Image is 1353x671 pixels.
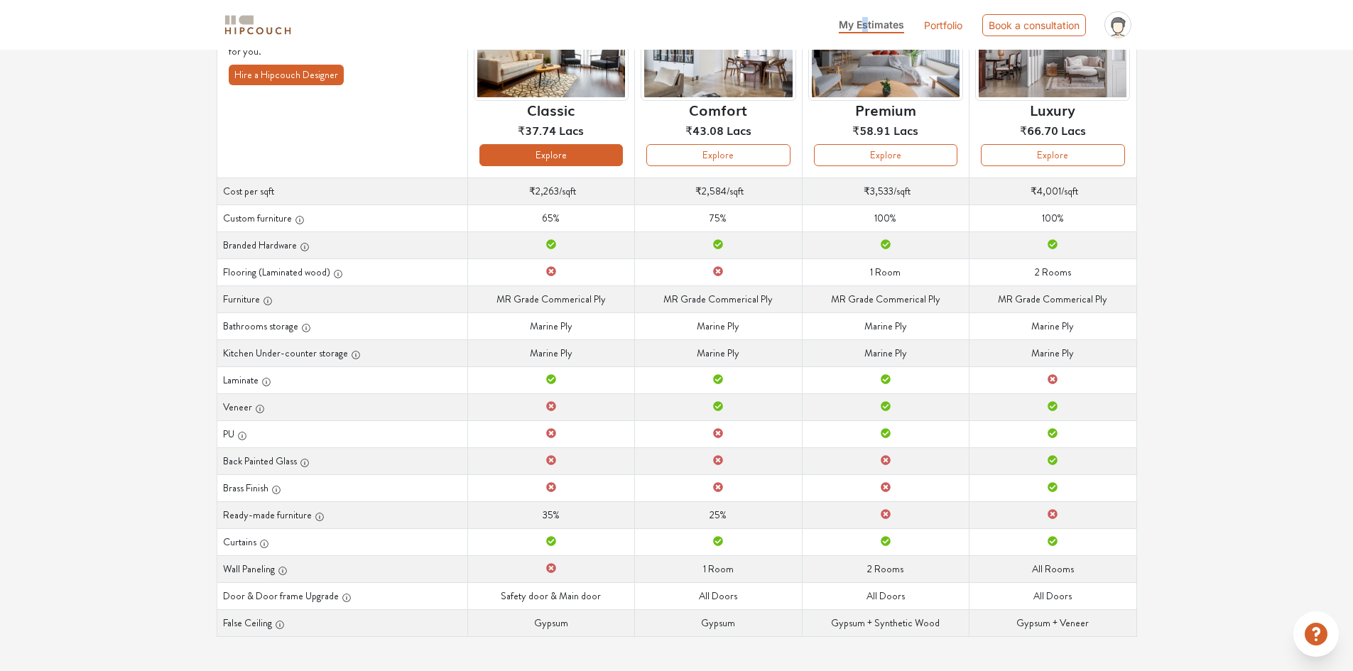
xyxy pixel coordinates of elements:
td: Marine Ply [635,339,802,366]
h6: Classic [527,101,575,118]
td: /sqft [467,178,634,204]
td: 100% [969,204,1136,231]
th: False Ceiling [217,609,467,636]
th: Custom furniture [217,204,467,231]
span: ₹2,584 [695,184,727,198]
td: MR Grade Commerical Ply [635,285,802,312]
td: /sqft [969,178,1136,204]
td: 65% [467,204,634,231]
th: Branded Hardware [217,231,467,258]
a: Portfolio [924,18,962,33]
td: 1 Room [802,258,969,285]
th: Wall Paneling [217,555,467,582]
td: Gypsum [467,609,634,636]
button: Explore [814,144,957,166]
th: Curtains [217,528,467,555]
td: Marine Ply [467,339,634,366]
td: Marine Ply [635,312,802,339]
span: Lacs [559,121,584,138]
img: logo-horizontal.svg [222,13,293,38]
span: ₹3,533 [864,184,893,198]
span: Lacs [893,121,918,138]
td: Gypsum [635,609,802,636]
th: Bathrooms storage [217,312,467,339]
span: Lacs [727,121,751,138]
td: Marine Ply [802,339,969,366]
th: Back Painted Glass [217,447,467,474]
span: ₹66.70 [1020,121,1058,138]
span: logo-horizontal.svg [222,9,293,41]
th: Kitchen Under-counter storage [217,339,467,366]
td: Marine Ply [802,312,969,339]
th: Door & Door frame Upgrade [217,582,467,609]
td: Gypsum + Synthetic Wood [802,609,969,636]
span: Lacs [1061,121,1086,138]
div: Book a consultation [982,14,1086,36]
td: 2 Rooms [969,258,1136,285]
td: /sqft [635,178,802,204]
td: 35% [467,501,634,528]
th: Veneer [217,393,467,420]
td: All Doors [969,582,1136,609]
td: 100% [802,204,969,231]
h6: Comfort [689,101,747,118]
h6: Premium [855,101,916,118]
td: All Doors [802,582,969,609]
td: Marine Ply [969,312,1136,339]
th: Furniture [217,285,467,312]
span: ₹58.91 [852,121,891,138]
td: Gypsum + Veneer [969,609,1136,636]
td: 1 Room [635,555,802,582]
button: Explore [479,144,623,166]
th: Brass Finish [217,474,467,501]
h6: Luxury [1030,101,1075,118]
th: Ready-made furniture [217,501,467,528]
td: MR Grade Commerical Ply [802,285,969,312]
th: Flooring (Laminated wood) [217,258,467,285]
td: Marine Ply [467,312,634,339]
td: 75% [635,204,802,231]
button: Hire a Hipcouch Designer [229,65,344,85]
td: Marine Ply [969,339,1136,366]
span: ₹4,001 [1031,184,1061,198]
td: All Doors [635,582,802,609]
td: All Rooms [969,555,1136,582]
th: Laminate [217,366,467,393]
span: My Estimates [839,18,904,31]
button: Explore [646,144,790,166]
span: ₹43.08 [685,121,724,138]
td: Safety door & Main door [467,582,634,609]
td: MR Grade Commerical Ply [969,285,1136,312]
th: PU [217,420,467,447]
td: 25% [635,501,802,528]
td: /sqft [802,178,969,204]
button: Explore [981,144,1124,166]
span: ₹2,263 [529,184,559,198]
td: MR Grade Commerical Ply [467,285,634,312]
span: ₹37.74 [518,121,556,138]
th: Cost per sqft [217,178,467,204]
td: 2 Rooms [802,555,969,582]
